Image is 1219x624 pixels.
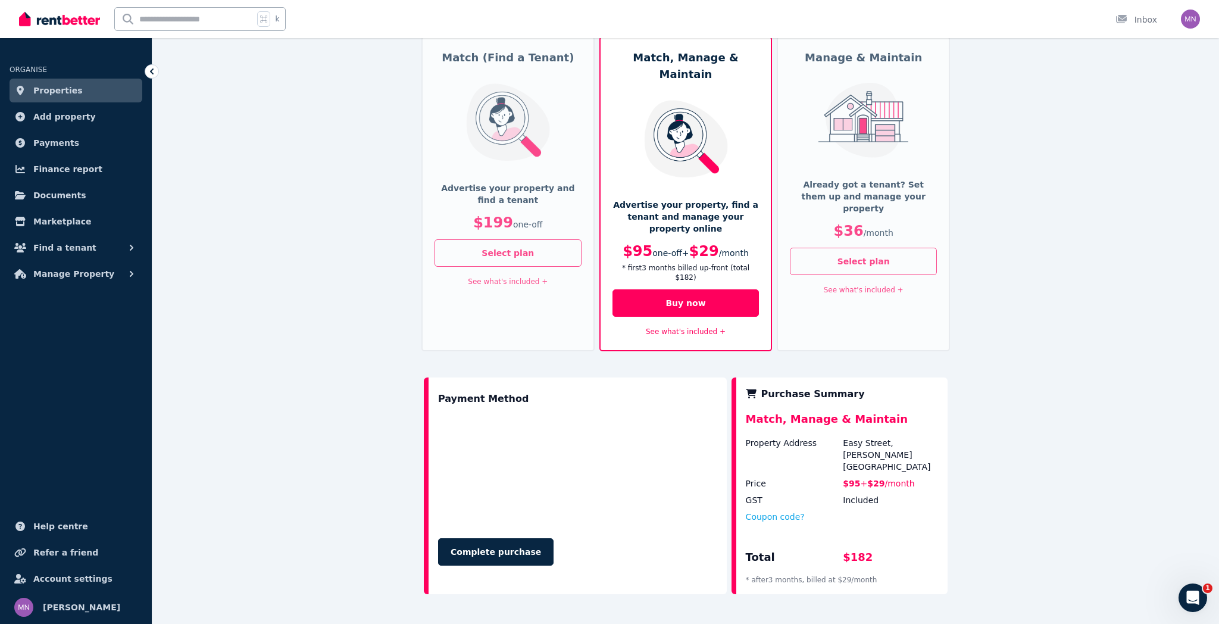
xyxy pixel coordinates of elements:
span: one-off [652,248,682,258]
span: Finance report [33,162,102,176]
span: $95 [623,243,652,260]
div: Price [746,478,841,489]
p: Already got a tenant? Set them up and manage your property [790,179,937,214]
h5: Match (Find a Tenant) [435,49,582,66]
p: Advertise your property, find a tenant and manage your property online [612,199,759,235]
img: Manage & Maintain [814,83,912,158]
h5: Manage & Maintain [790,49,937,66]
a: Finance report [10,157,142,181]
button: Select plan [790,248,937,275]
div: Purchase Summary [746,387,938,401]
iframe: Secure payment input frame [436,413,720,526]
p: Advertise your property and find a tenant [435,182,582,206]
a: See what's included + [646,327,726,336]
span: [PERSON_NAME] [43,600,120,614]
h5: Match, Manage & Maintain [612,49,759,83]
a: Documents [10,183,142,207]
div: Payment Method [438,387,529,411]
a: Payments [10,131,142,155]
div: Property Address [746,437,841,473]
span: $29 [867,479,884,488]
div: Match, Manage & Maintain [746,411,938,437]
span: Manage Property [33,267,114,281]
a: See what's included + [468,277,548,286]
span: Add property [33,110,96,124]
span: Documents [33,188,86,202]
div: GST [746,494,841,506]
span: Find a tenant [33,241,96,255]
span: / month [864,228,893,238]
a: Add property [10,105,142,129]
img: Match, Manage & Maintain [637,99,735,178]
p: * first 3 month s billed up-front (total $182 ) [612,263,759,282]
a: Marketplace [10,210,142,233]
div: Total [746,549,841,570]
a: Refer a friend [10,541,142,564]
iframe: Intercom live chat [1179,584,1207,612]
div: $182 [843,549,938,570]
button: Select plan [435,239,582,267]
img: Match (Find a Tenant) [459,83,557,161]
button: Coupon code? [746,511,805,523]
img: Massimo Nonis [1181,10,1200,29]
p: * after 3 month s, billed at $29 / month [746,575,938,585]
span: $95 [843,479,860,488]
span: 1 [1203,584,1212,593]
img: Massimo Nonis [14,598,33,617]
a: Properties [10,79,142,102]
span: Payments [33,136,79,150]
span: Refer a friend [33,545,98,560]
span: + [861,479,868,488]
a: See what's included + [824,286,904,294]
span: $29 [689,243,719,260]
span: Marketplace [33,214,91,229]
span: / month [885,479,915,488]
div: Easy Street, [PERSON_NAME][GEOGRAPHIC_DATA] [843,437,938,473]
button: Manage Property [10,262,142,286]
span: ORGANISE [10,65,47,74]
span: + [682,248,689,258]
a: Account settings [10,567,142,591]
img: RentBetter [19,10,100,28]
button: Buy now [612,289,759,317]
span: Properties [33,83,83,98]
button: Complete purchase [438,538,554,566]
button: Find a tenant [10,236,142,260]
span: $199 [473,214,513,231]
div: Inbox [1115,14,1157,26]
a: Help centre [10,514,142,538]
span: one-off [513,220,543,229]
span: Account settings [33,572,112,586]
span: $36 [834,223,864,239]
span: Help centre [33,519,88,533]
span: k [275,14,279,24]
div: Included [843,494,938,506]
span: / month [719,248,749,258]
